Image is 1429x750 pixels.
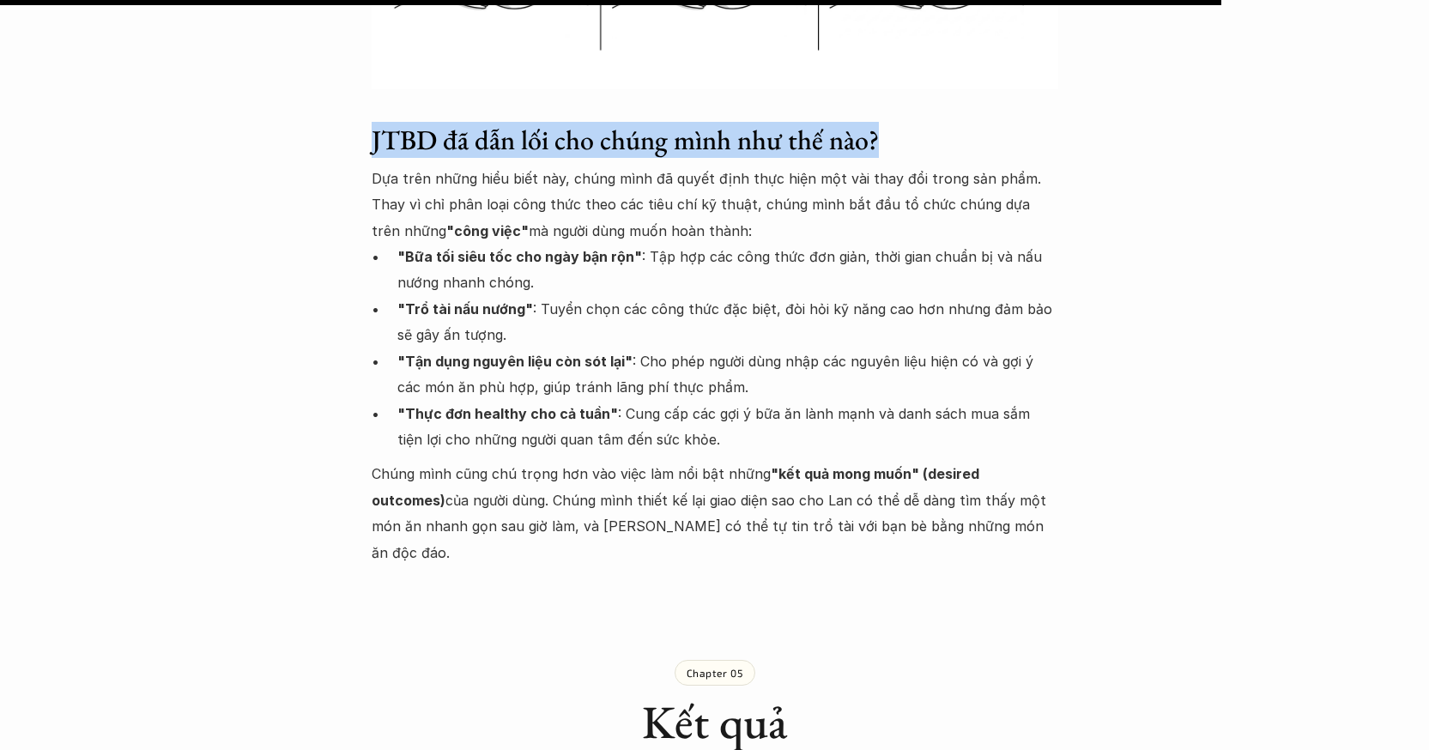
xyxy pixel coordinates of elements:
[446,222,529,239] strong: "công việc"
[397,353,633,370] strong: "Tận dụng nguyên liệu còn sót lại"
[397,348,1058,401] p: : Cho phép người dùng nhập các nguyên liệu hiện có và gợi ý các món ăn phù hợp, giúp tránh lãng p...
[372,124,1058,156] h3: JTBD đã dẫn lối cho chúng mình như thế nào?
[397,401,1058,453] p: : Cung cấp các gợi ý bữa ăn lành mạnh và danh sách mua sắm tiện lợi cho những người quan tâm đến ...
[397,244,1058,296] p: : Tập hợp các công thức đơn giản, thời gian chuẩn bị và nấu nướng nhanh chóng.
[397,296,1058,348] p: : Tuyển chọn các công thức đặc biệt, đòi hỏi kỹ năng cao hơn nhưng đảm bảo sẽ gây ấn tượng.
[397,248,642,265] strong: "Bữa tối siêu tốc cho ngày bận rộn"
[372,461,1058,566] p: Chúng mình cũng chú trọng hơn vào việc làm nổi bật những của người dùng. Chúng mình thiết kế lại ...
[397,300,533,318] strong: "Trổ tài nấu nướng"
[372,166,1058,244] p: Dựa trên những hiểu biết này, chúng mình đã quyết định thực hiện một vài thay đổi trong sản phẩm....
[372,465,983,508] strong: "kết quả mong muốn" (desired outcomes)
[397,405,618,422] strong: "Thực đơn healthy cho cả tuần"
[687,667,743,679] p: Chapter 05
[372,694,1058,750] h1: Kết quả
